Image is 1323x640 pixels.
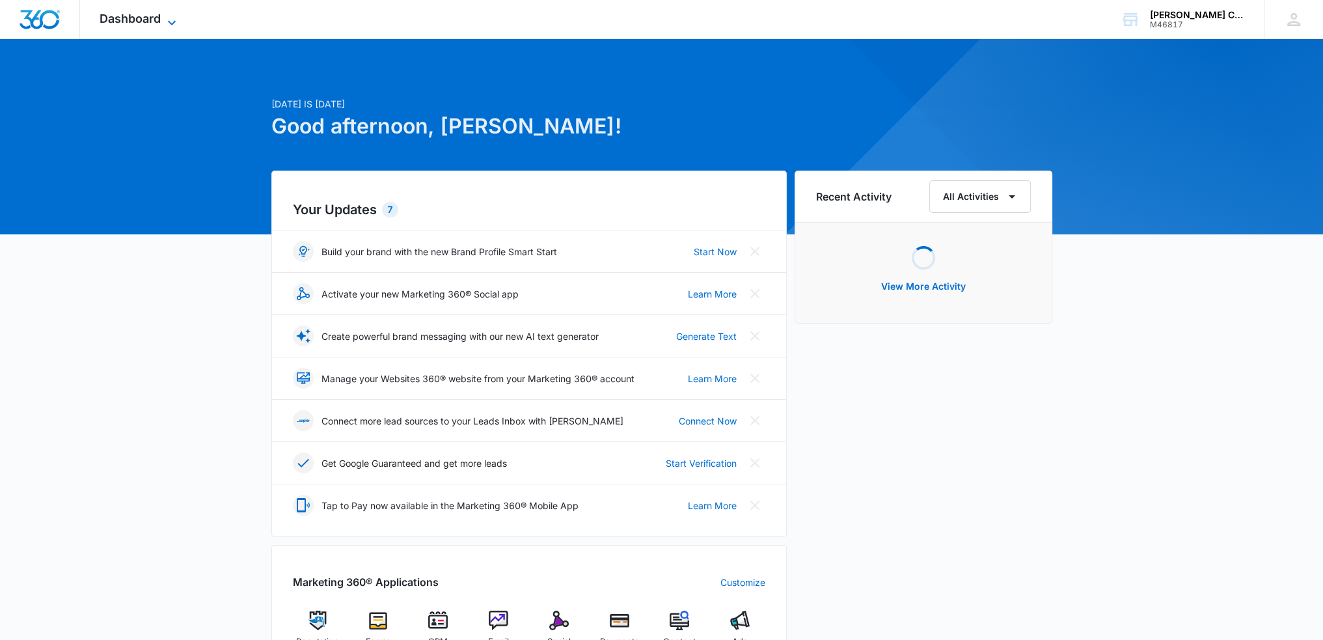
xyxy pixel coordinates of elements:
button: Close [744,241,765,262]
button: Close [744,410,765,431]
h2: Marketing 360® Applications [293,574,439,590]
button: Close [744,368,765,389]
a: Learn More [688,287,737,301]
h2: Your Updates [293,200,765,219]
a: Connect Now [679,414,737,428]
button: View More Activity [868,271,979,302]
span: Dashboard [100,12,161,25]
p: Manage your Websites 360® website from your Marketing 360® account [321,372,634,385]
p: Create powerful brand messaging with our new AI text generator [321,329,599,343]
div: account id [1150,20,1245,29]
h1: Good afternoon, [PERSON_NAME]! [271,111,787,142]
a: Learn More [688,499,737,512]
button: Close [744,495,765,516]
button: Close [744,452,765,473]
h6: Recent Activity [816,189,892,204]
p: Connect more lead sources to your Leads Inbox with [PERSON_NAME] [321,414,623,428]
p: Get Google Guaranteed and get more leads [321,456,507,470]
div: 7 [382,202,398,217]
p: Activate your new Marketing 360® Social app [321,287,519,301]
p: [DATE] is [DATE] [271,97,787,111]
a: Learn More [688,372,737,385]
button: All Activities [929,180,1031,213]
div: account name [1150,10,1245,20]
button: Close [744,326,765,346]
a: Customize [720,576,765,589]
a: Start Verification [666,456,737,470]
p: Build your brand with the new Brand Profile Smart Start [321,245,557,258]
p: Tap to Pay now available in the Marketing 360® Mobile App [321,499,579,512]
button: Close [744,283,765,304]
a: Generate Text [676,329,737,343]
a: Start Now [694,245,737,258]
